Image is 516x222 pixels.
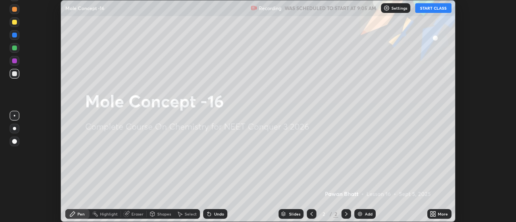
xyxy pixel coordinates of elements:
div: Shapes [157,212,171,216]
div: Select [185,212,197,216]
p: Recording [259,5,281,11]
div: Pen [77,212,85,216]
p: Mole Concept -16 [65,5,104,11]
div: More [438,212,448,216]
div: Eraser [131,212,144,216]
div: Add [365,212,372,216]
h5: WAS SCHEDULED TO START AT 9:05 AM [285,4,376,12]
div: / [329,212,332,216]
div: Slides [289,212,300,216]
div: Undo [214,212,224,216]
div: 2 [333,210,338,218]
img: class-settings-icons [383,5,390,11]
img: add-slide-button [357,211,363,217]
button: START CLASS [415,3,451,13]
p: Settings [391,6,407,10]
div: Highlight [100,212,118,216]
div: 2 [320,212,328,216]
img: recording.375f2c34.svg [251,5,257,11]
